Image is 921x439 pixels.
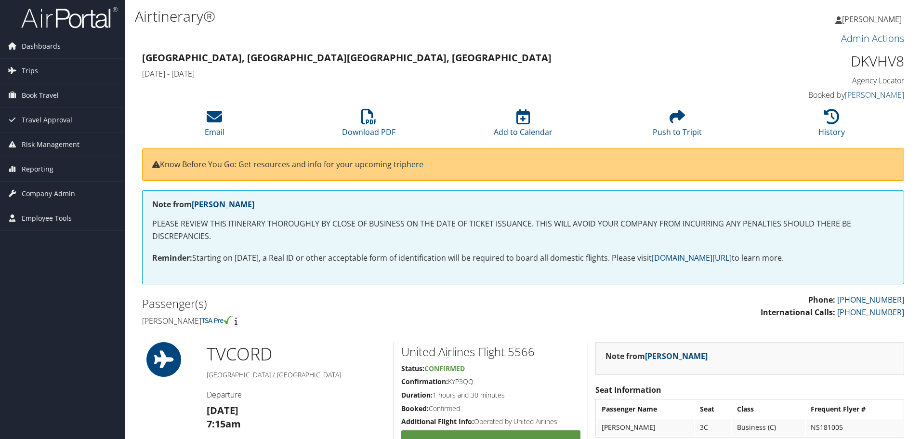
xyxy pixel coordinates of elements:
h5: 1 hours and 30 minutes [401,390,580,400]
h4: Booked by [724,90,904,100]
h4: [DATE] - [DATE] [142,68,710,79]
strong: [DATE] [207,404,238,417]
h1: TVC ORD [207,342,386,366]
strong: [GEOGRAPHIC_DATA], [GEOGRAPHIC_DATA] [GEOGRAPHIC_DATA], [GEOGRAPHIC_DATA] [142,51,552,64]
a: Download PDF [342,114,395,137]
strong: Booked: [401,404,429,413]
a: [PERSON_NAME] [835,5,911,34]
h1: DKVHV8 [724,51,904,71]
span: Book Travel [22,83,59,107]
a: [PHONE_NUMBER] [837,307,904,318]
a: Add to Calendar [494,114,553,137]
strong: Additional Flight Info: [401,417,474,426]
p: Starting on [DATE], a Real ID or other acceptable form of identification will be required to boar... [152,252,894,265]
td: 3C [695,419,731,436]
td: Business (C) [732,419,805,436]
a: Admin Actions [841,32,904,45]
img: airportal-logo.png [21,6,118,29]
h2: Passenger(s) [142,295,516,312]
a: History [818,114,845,137]
strong: Reminder: [152,253,192,263]
a: [PERSON_NAME] [845,90,904,100]
h4: Agency Locator [724,75,904,86]
h4: [PERSON_NAME] [142,316,516,326]
span: Travel Approval [22,108,72,132]
h5: [GEOGRAPHIC_DATA] / [GEOGRAPHIC_DATA] [207,370,386,380]
img: tsa-precheck.png [201,316,233,324]
span: Risk Management [22,133,79,157]
strong: Confirmation: [401,377,448,386]
strong: Duration: [401,390,433,399]
a: [PERSON_NAME] [645,351,708,361]
strong: Status: [401,364,424,373]
strong: Note from [605,351,708,361]
h1: Airtinerary® [135,6,653,27]
strong: 7:15am [207,417,241,430]
td: [PERSON_NAME] [597,419,694,436]
span: Company Admin [22,182,75,206]
h5: Operated by United Airlines [401,417,580,426]
a: [PERSON_NAME] [192,199,254,210]
a: [PHONE_NUMBER] [837,294,904,305]
th: Frequent Flyer # [806,400,903,418]
td: NS181005 [806,419,903,436]
h5: KYP3QQ [401,377,580,386]
a: here [407,159,423,170]
span: [PERSON_NAME] [842,14,902,25]
h5: Confirmed [401,404,580,413]
a: Push to Tripit [653,114,702,137]
p: PLEASE REVIEW THIS ITINERARY THOROUGHLY BY CLOSE OF BUSINESS ON THE DATE OF TICKET ISSUANCE. THIS... [152,218,894,242]
span: Employee Tools [22,206,72,230]
p: Know Before You Go: Get resources and info for your upcoming trip [152,159,894,171]
strong: International Calls: [761,307,835,318]
strong: Phone: [808,294,835,305]
a: [DOMAIN_NAME][URL] [652,253,732,263]
span: Confirmed [424,364,465,373]
strong: Note from [152,199,254,210]
a: Email [205,114,224,137]
span: Trips [22,59,38,83]
th: Seat [695,400,731,418]
th: Passenger Name [597,400,694,418]
span: Dashboards [22,34,61,58]
span: Reporting [22,157,53,181]
th: Class [732,400,805,418]
h2: United Airlines Flight 5566 [401,344,580,360]
strong: Seat Information [595,385,661,395]
h4: Departure [207,389,386,400]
